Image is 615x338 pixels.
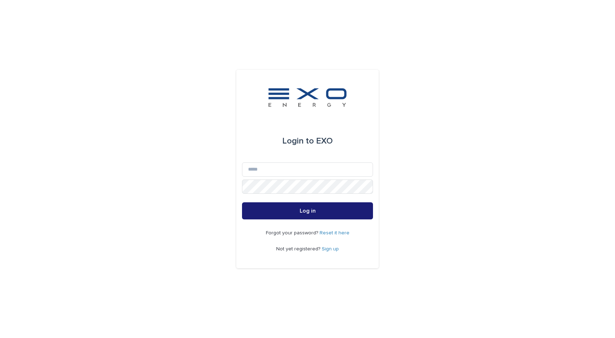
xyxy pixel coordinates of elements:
img: FKS5r6ZBThi8E5hshIGi [267,87,348,108]
a: Reset it here [320,230,349,235]
div: EXO [282,131,333,151]
a: Sign up [322,246,339,251]
span: Log in [300,208,316,214]
button: Log in [242,202,373,219]
span: Login to [282,137,314,145]
span: Not yet registered? [276,246,322,251]
span: Forgot your password? [266,230,320,235]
